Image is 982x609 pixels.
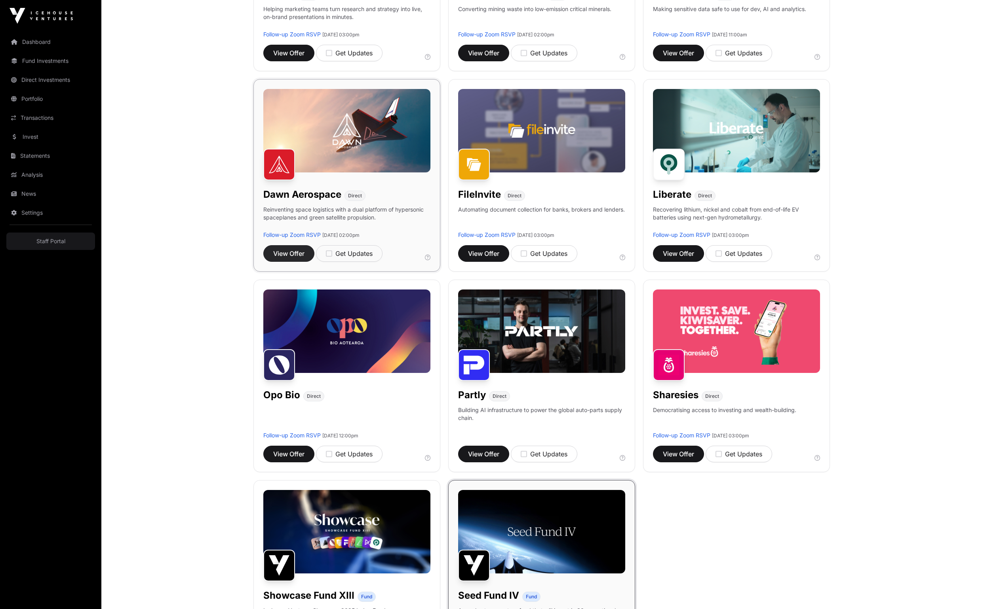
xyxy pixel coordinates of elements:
[663,48,694,58] span: View Offer
[307,393,321,399] span: Direct
[458,231,516,238] a: Follow-up Zoom RSVP
[468,48,499,58] span: View Offer
[653,446,704,462] a: View Offer
[653,231,710,238] a: Follow-up Zoom RSVP
[322,32,360,38] span: [DATE] 03:00pm
[458,31,516,38] a: Follow-up Zoom RSVP
[263,245,314,262] a: View Offer
[273,249,304,258] span: View Offer
[263,45,314,61] button: View Offer
[521,249,567,258] div: Get Updates
[521,48,567,58] div: Get Updates
[326,449,373,459] div: Get Updates
[326,249,373,258] div: Get Updates
[316,245,383,262] button: Get Updates
[468,449,499,459] span: View Offer
[468,249,499,258] span: View Offer
[653,5,806,30] p: Making sensitive data safe to use for dev, AI and analytics.
[511,446,577,462] button: Get Updates
[458,349,490,381] img: Partly
[712,232,749,238] span: [DATE] 03:00pm
[663,449,694,459] span: View Offer
[458,188,501,201] h1: FileInvite
[263,446,314,462] button: View Offer
[263,206,430,231] p: Reinventing space logistics with a dual platform of hypersonic spaceplanes and green satellite pr...
[6,52,95,70] a: Fund Investments
[263,31,321,38] a: Follow-up Zoom RSVP
[322,433,358,439] span: [DATE] 12:00pm
[716,48,762,58] div: Get Updates
[458,490,625,573] img: Seed-Fund-4_Banner.jpg
[6,233,95,250] a: Staff Portal
[653,245,704,262] button: View Offer
[6,147,95,165] a: Statements
[458,289,625,373] img: Partly-Banner.jpg
[458,5,611,30] p: Converting mining waste into low-emission critical minerals.
[263,490,430,573] img: Showcase-Fund-Banner-1.jpg
[6,71,95,89] a: Direct Investments
[508,193,521,199] span: Direct
[942,571,982,609] div: Chat Widget
[263,231,321,238] a: Follow-up Zoom RSVP
[517,32,554,38] span: [DATE] 02:00pm
[6,185,95,202] a: News
[6,90,95,108] a: Portfolio
[712,433,749,439] span: [DATE] 03:00pm
[653,349,685,381] img: Sharesies
[716,249,762,258] div: Get Updates
[316,446,383,462] button: Get Updates
[6,109,95,127] a: Transactions
[653,31,710,38] a: Follow-up Zoom RSVP
[521,449,567,459] div: Get Updates
[6,204,95,221] a: Settings
[663,249,694,258] span: View Offer
[493,393,506,399] span: Direct
[458,45,509,61] button: View Offer
[706,245,772,262] button: Get Updates
[458,589,519,602] h1: Seed Fund IV
[263,550,295,581] img: Showcase Fund XIII
[653,206,820,231] p: Recovering lithium, nickel and cobalt from end-of-life EV batteries using next-gen hydrometallurgy.
[511,245,577,262] button: Get Updates
[458,406,625,431] p: Building AI infrastructure to power the global auto-parts supply chain.
[653,45,704,61] button: View Offer
[653,432,710,439] a: Follow-up Zoom RSVP
[458,245,509,262] button: View Offer
[653,406,796,431] p: Democratising access to investing and wealth-building.
[263,389,300,401] h1: Opo Bio
[653,389,698,401] h1: Sharesies
[263,188,341,201] h1: Dawn Aerospace
[653,89,820,172] img: Liberate-Banner.jpg
[712,32,747,38] span: [DATE] 11:00am
[653,149,685,180] img: Liberate
[263,289,430,373] img: Opo-Bio-Banner.jpg
[458,446,509,462] button: View Offer
[526,594,537,600] span: Fund
[6,166,95,183] a: Analysis
[348,193,362,199] span: Direct
[263,589,354,602] h1: Showcase Fund XIII
[698,193,712,199] span: Direct
[6,33,95,51] a: Dashboard
[263,149,295,180] img: Dawn Aerospace
[458,149,490,180] img: FileInvite
[273,48,304,58] span: View Offer
[322,232,360,238] span: [DATE] 02:00pm
[458,389,486,401] h1: Partly
[458,206,625,231] p: Automating document collection for banks, brokers and lenders.
[706,45,772,61] button: Get Updates
[10,8,73,24] img: Icehouse Ventures Logo
[361,594,372,600] span: Fund
[653,289,820,373] img: Sharesies-Banner.jpg
[263,349,295,381] img: Opo Bio
[458,89,625,172] img: File-Invite-Banner.jpg
[273,449,304,459] span: View Offer
[263,5,430,30] p: Helping marketing teams turn research and strategy into live, on-brand presentations in minutes.
[316,45,383,61] button: Get Updates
